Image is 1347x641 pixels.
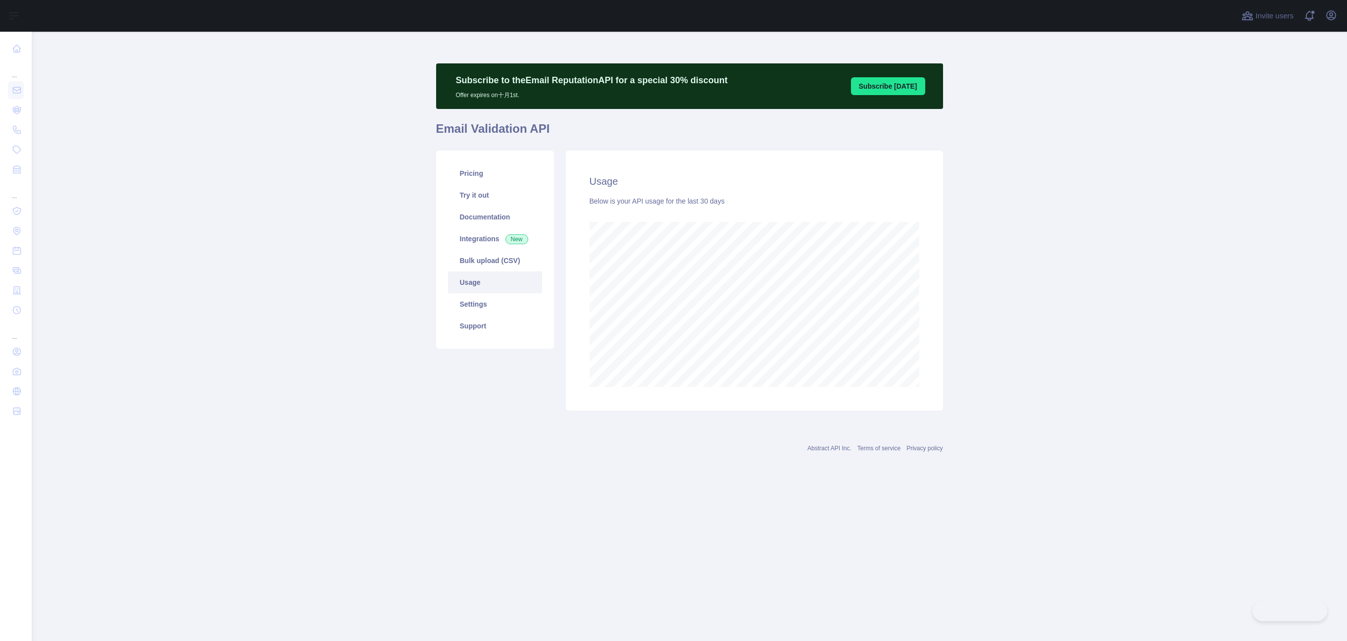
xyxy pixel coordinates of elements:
a: Pricing [448,162,542,184]
span: New [505,234,528,244]
h2: Usage [590,174,919,188]
div: ... [8,321,24,341]
a: Terms of service [857,445,900,452]
div: Below is your API usage for the last 30 days [590,196,919,206]
h1: Email Validation API [436,121,943,145]
a: Bulk upload (CSV) [448,250,542,271]
a: Abstract API Inc. [807,445,851,452]
p: Subscribe to the Email Reputation API for a special 30 % discount [456,73,728,87]
button: Subscribe [DATE] [851,77,925,95]
iframe: Toggle Customer Support [1252,600,1327,621]
div: ... [8,180,24,200]
button: Invite users [1240,8,1296,24]
a: Support [448,315,542,337]
span: Invite users [1255,10,1294,22]
a: Try it out [448,184,542,206]
a: Privacy policy [906,445,943,452]
a: Usage [448,271,542,293]
a: Integrations New [448,228,542,250]
a: Documentation [448,206,542,228]
p: Offer expires on 十月 1st. [456,87,728,99]
div: ... [8,59,24,79]
a: Settings [448,293,542,315]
